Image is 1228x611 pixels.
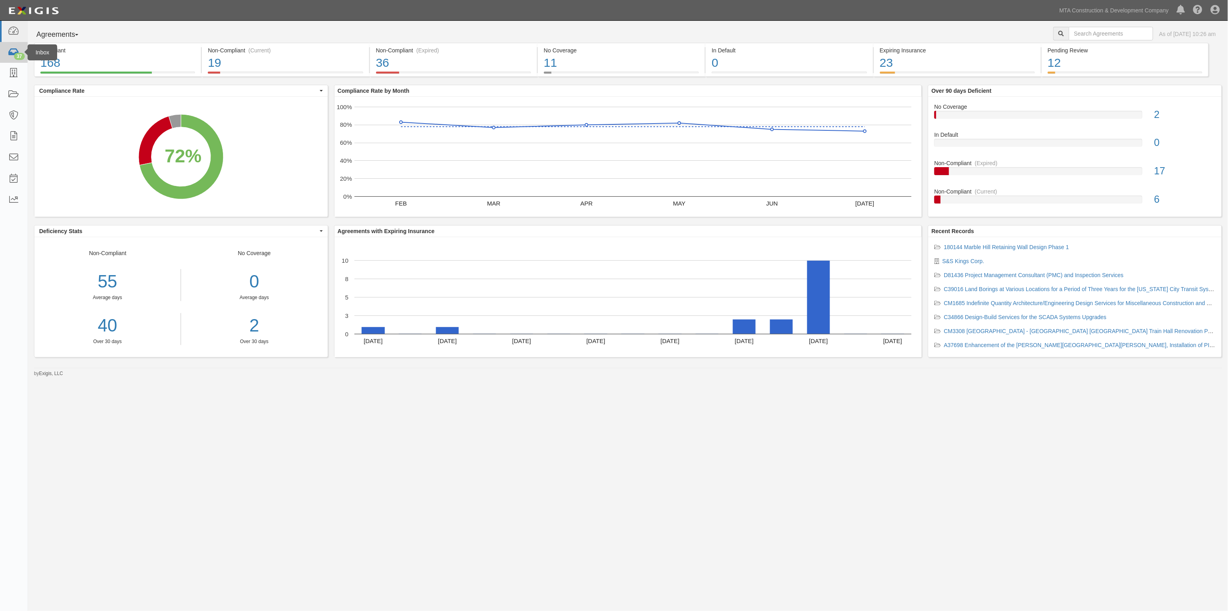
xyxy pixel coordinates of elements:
[338,88,410,94] b: Compliance Rate by Month
[340,139,352,146] text: 60%
[942,258,984,264] a: S&S Kings Corp.
[1048,46,1202,54] div: Pending Review
[580,200,593,206] text: APR
[34,338,181,345] div: Over 30 days
[934,103,1216,131] a: No Coverage2
[343,193,352,200] text: 0%
[944,272,1124,278] a: D81436 Project Management Consultant (PMC) and Inspection Services
[338,228,435,234] b: Agreements with Expiring Insurance
[538,72,705,78] a: No Coverage11
[1069,27,1153,40] input: Search Agreements
[1048,54,1202,72] div: 12
[487,200,501,206] text: MAR
[1148,108,1222,122] div: 2
[661,337,679,344] text: [DATE]
[395,200,407,206] text: FEB
[39,227,318,235] span: Deficiency Stats
[345,294,348,300] text: 5
[181,249,328,345] div: No Coverage
[39,87,318,95] span: Compliance Rate
[928,103,1222,111] div: No Coverage
[187,338,322,345] div: Over 30 days
[34,269,181,294] div: 55
[34,97,327,217] svg: A chart.
[376,46,531,54] div: Non-Compliant (Expired)
[340,157,352,164] text: 40%
[342,257,348,264] text: 10
[1042,72,1209,78] a: Pending Review12
[34,370,63,377] small: by
[934,188,1216,210] a: Non-Compliant(Current)6
[1159,30,1216,38] div: As of [DATE] 10:26 am
[345,312,348,319] text: 3
[40,46,195,54] div: Compliant
[39,371,63,376] a: Exigis, LLC
[364,337,382,344] text: [DATE]
[1055,2,1173,18] a: MTA Construction & Development Company
[880,54,1035,72] div: 23
[1148,164,1222,178] div: 17
[187,269,322,294] div: 0
[1148,136,1222,150] div: 0
[874,72,1041,78] a: Expiring Insurance23
[14,53,25,60] div: 37
[40,54,195,72] div: 168
[928,131,1222,139] div: In Default
[586,337,605,344] text: [DATE]
[336,103,352,110] text: 100%
[370,72,537,78] a: Non-Compliant(Expired)36
[544,54,699,72] div: 11
[438,337,457,344] text: [DATE]
[1148,192,1222,207] div: 6
[334,97,921,217] svg: A chart.
[340,175,352,182] text: 20%
[345,275,348,282] text: 8
[706,72,873,78] a: In Default0
[34,226,328,237] button: Deficiency Stats
[931,88,991,94] b: Over 90 days Deficient
[340,121,352,128] text: 80%
[34,27,94,43] button: Agreements
[928,159,1222,167] div: Non-Compliant
[944,244,1069,250] a: 180144 Marble Hill Retaining Wall Design Phase 1
[735,337,754,344] text: [DATE]
[28,44,57,60] div: Inbox
[187,313,322,338] div: 2
[544,46,699,54] div: No Coverage
[934,131,1216,159] a: In Default0
[880,46,1035,54] div: Expiring Insurance
[766,200,778,206] text: JUN
[34,294,181,301] div: Average days
[944,328,1225,334] a: CM3308 [GEOGRAPHIC_DATA] - [GEOGRAPHIC_DATA] [GEOGRAPHIC_DATA] Train Hall Renovation Phase 2
[416,46,439,54] div: (Expired)
[334,237,921,357] svg: A chart.
[345,330,348,337] text: 0
[208,54,363,72] div: 19
[34,72,201,78] a: Compliant168
[975,159,998,167] div: (Expired)
[512,337,531,344] text: [DATE]
[934,159,1216,188] a: Non-Compliant(Expired)17
[6,4,61,18] img: Logo
[202,72,369,78] a: Non-Compliant(Current)19
[931,228,974,234] b: Recent Records
[165,143,201,170] div: 72%
[712,54,867,72] div: 0
[944,314,1107,320] a: C34866 Design-Build Services for the SCADA Systems Upgrades
[673,200,685,206] text: MAY
[975,188,997,196] div: (Current)
[376,54,531,72] div: 36
[187,294,322,301] div: Average days
[34,249,181,345] div: Non-Compliant
[34,313,181,338] a: 40
[928,188,1222,196] div: Non-Compliant
[208,46,363,54] div: Non-Compliant (Current)
[856,200,874,206] text: [DATE]
[712,46,867,54] div: In Default
[1193,6,1203,15] i: Help Center - Complianz
[34,85,328,96] button: Compliance Rate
